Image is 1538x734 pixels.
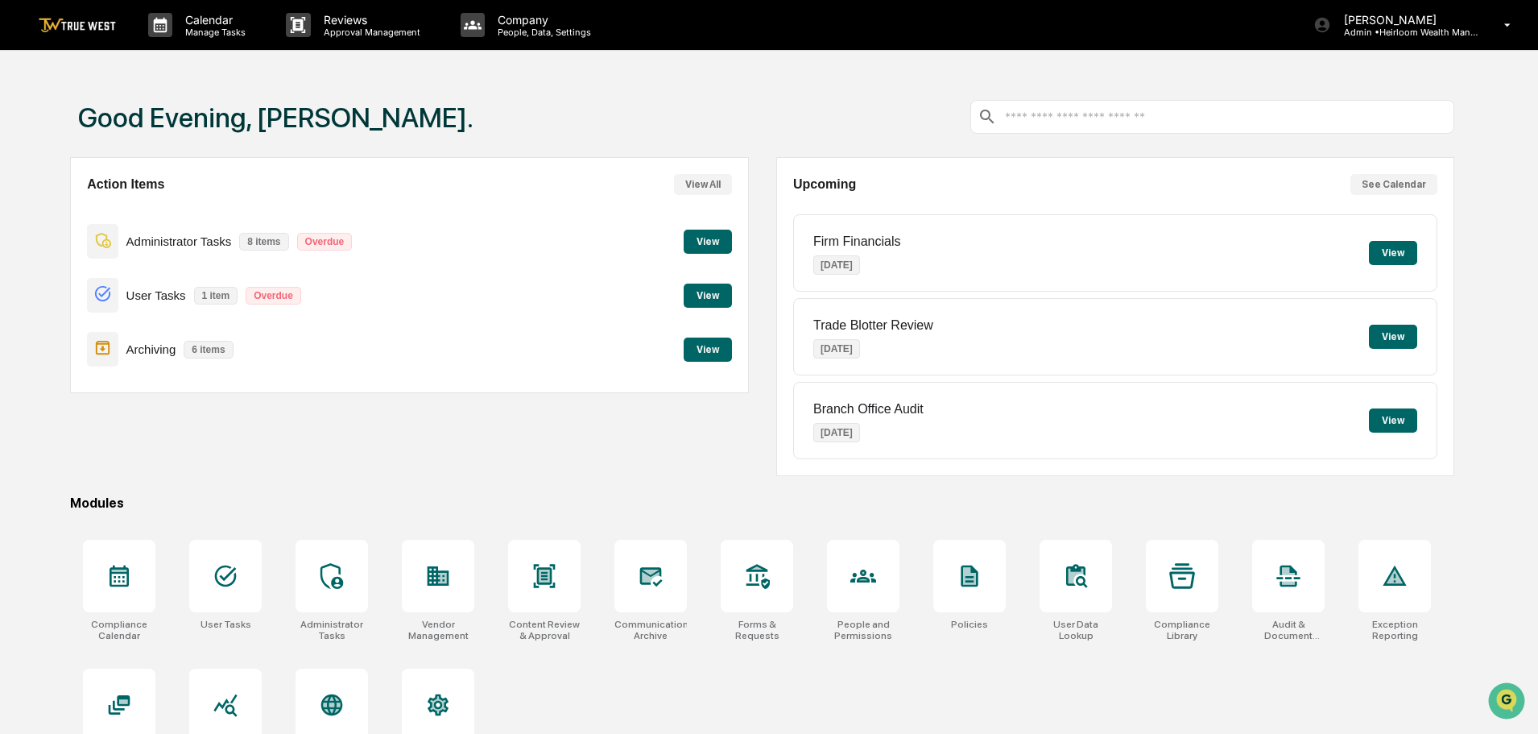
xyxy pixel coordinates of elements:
[793,177,856,192] h2: Upcoming
[133,203,200,219] span: Attestations
[684,341,732,356] a: View
[110,197,206,226] a: 🗄️Attestations
[1369,241,1417,265] button: View
[485,13,599,27] p: Company
[10,227,108,256] a: 🔎Data Lookup
[311,13,428,27] p: Reviews
[827,619,899,641] div: People and Permissions
[684,284,732,308] button: View
[172,13,254,27] p: Calendar
[1331,13,1481,27] p: [PERSON_NAME]
[194,287,238,305] p: 1 item
[10,197,110,226] a: 🖐️Preclearance
[297,233,353,251] p: Overdue
[201,619,251,630] div: User Tasks
[1040,619,1112,641] div: User Data Lookup
[1252,619,1325,641] div: Audit & Document Logs
[55,139,204,152] div: We're available if you need us!
[117,205,130,218] div: 🗄️
[16,123,45,152] img: 1746055101610-c473b297-6a78-478c-a979-82029cc54cd1
[83,619,155,641] div: Compliance Calendar
[126,234,232,248] p: Administrator Tasks
[402,619,474,641] div: Vendor Management
[1369,325,1417,349] button: View
[813,234,900,249] p: Firm Financials
[160,273,195,285] span: Pylon
[813,402,924,417] p: Branch Office Audit
[684,287,732,302] a: View
[172,27,254,38] p: Manage Tasks
[813,318,933,333] p: Trade Blotter Review
[16,34,293,60] p: How can we help?
[16,205,29,218] div: 🖐️
[42,73,266,90] input: Clear
[674,174,732,195] button: View All
[1350,174,1437,195] button: See Calendar
[39,18,116,33] img: logo
[239,233,288,251] p: 8 items
[126,288,186,302] p: User Tasks
[87,177,164,192] h2: Action Items
[184,341,233,359] p: 6 items
[951,619,988,630] div: Policies
[1146,619,1218,641] div: Compliance Library
[721,619,793,641] div: Forms & Requests
[813,423,860,442] p: [DATE]
[1331,27,1481,38] p: Admin • Heirloom Wealth Management
[614,619,687,641] div: Communications Archive
[1369,408,1417,433] button: View
[246,287,301,305] p: Overdue
[1358,619,1431,641] div: Exception Reporting
[126,342,176,356] p: Archiving
[813,255,860,275] p: [DATE]
[55,123,264,139] div: Start new chat
[1486,681,1530,724] iframe: Open customer support
[78,102,473,134] h1: Good Evening, [PERSON_NAME].
[296,619,368,641] div: Administrator Tasks
[114,272,195,285] a: Powered byPylon
[274,128,293,147] button: Start new chat
[311,27,428,38] p: Approval Management
[684,338,732,362] button: View
[32,203,104,219] span: Preclearance
[16,235,29,248] div: 🔎
[684,230,732,254] button: View
[32,234,101,250] span: Data Lookup
[684,233,732,248] a: View
[508,619,581,641] div: Content Review & Approval
[485,27,599,38] p: People, Data, Settings
[813,339,860,359] p: [DATE]
[70,496,1454,511] div: Modules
